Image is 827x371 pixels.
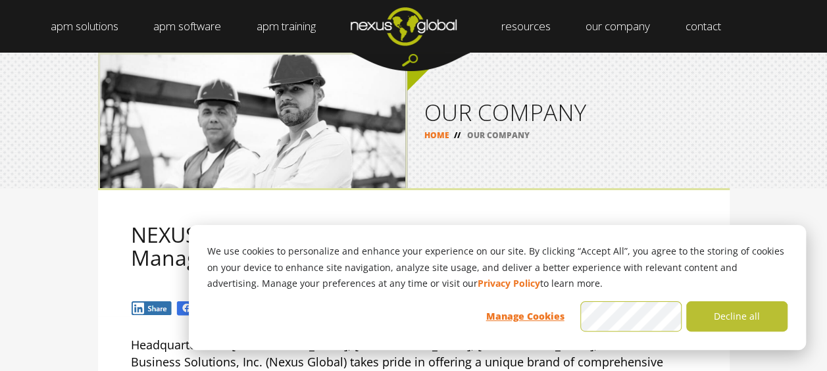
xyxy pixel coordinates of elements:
h2: NEXUS GLOBAL: Worldwide Leader in Organizational Management & Maintenance Consulting [131,223,697,269]
img: In.jpg [131,301,173,316]
button: Accept all [580,301,682,332]
a: HOME [424,130,449,141]
h1: OUR COMPANY [424,101,713,124]
a: Privacy Policy [478,276,540,292]
div: Cookie banner [189,225,806,350]
p: We use cookies to personalize and enhance your experience on our site. By clicking “Accept All”, ... [207,243,788,292]
span: // [449,130,465,141]
button: Decline all [686,301,788,332]
button: Manage Cookies [474,301,576,332]
img: Fb.png [176,300,226,316]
